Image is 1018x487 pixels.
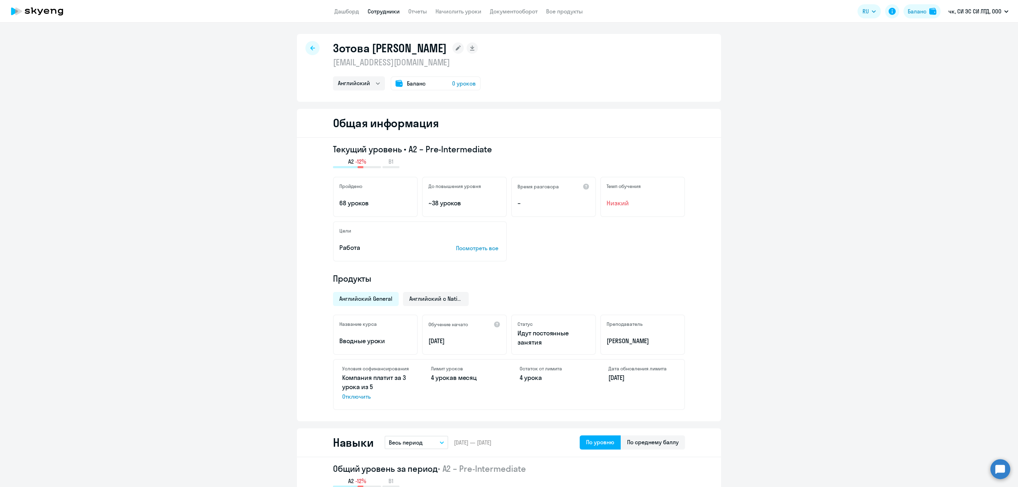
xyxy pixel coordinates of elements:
[342,373,410,401] p: Компания платит за 3 урока из 5
[334,8,359,15] a: Дашборд
[348,158,354,165] span: A2
[333,143,685,155] h3: Текущий уровень • A2 – Pre-Intermediate
[388,477,393,485] span: B1
[520,374,542,382] span: 4 урока
[627,438,679,446] div: По среднему баллу
[339,336,411,346] p: Вводные уроки
[333,57,481,68] p: [EMAIL_ADDRESS][DOMAIN_NAME]
[408,8,427,15] a: Отчеты
[607,199,679,208] span: Низкий
[407,79,426,88] span: Баланс
[428,199,501,208] p: ~38 уроков
[355,158,366,165] span: -12%
[385,436,448,449] button: Весь период
[339,321,377,327] h5: Название курса
[431,374,453,382] span: 4 урока
[409,295,462,303] span: Английский с Native
[339,243,434,252] p: Работа
[546,8,583,15] a: Все продукты
[607,183,641,189] h5: Темп обучения
[342,365,410,372] h4: Условия софинансирования
[368,8,400,15] a: Сотрудники
[428,336,501,346] p: [DATE]
[454,439,491,446] span: [DATE] — [DATE]
[517,199,590,208] p: –
[586,438,614,446] div: По уровню
[517,183,559,190] h5: Время разговора
[517,329,590,347] p: Идут постоянные занятия
[608,365,676,372] h4: Дата обновления лимита
[333,273,685,284] h4: Продукты
[428,183,481,189] h5: До повышения уровня
[355,477,366,485] span: -12%
[490,8,538,15] a: Документооборот
[438,463,526,474] span: • A2 – Pre-Intermediate
[339,295,392,303] span: Английский General
[333,463,685,474] h2: Общий уровень за период
[456,244,501,252] p: Посмотреть все
[389,438,423,447] p: Весь период
[862,7,869,16] span: RU
[908,7,926,16] div: Баланс
[348,477,354,485] span: A2
[452,79,476,88] span: 0 уроков
[431,373,498,382] p: в месяц
[339,183,362,189] h5: Пройдено
[333,116,439,130] h2: Общая информация
[929,8,936,15] img: balance
[339,199,411,208] p: 68 уроков
[339,228,351,234] h5: Цели
[342,392,410,401] span: Отключить
[903,4,941,18] button: Балансbalance
[428,321,468,328] h5: Обучение начато
[333,41,447,55] h1: Зотова [PERSON_NAME]
[431,365,498,372] h4: Лимит уроков
[945,3,1012,20] button: чк, СИ ЭС СИ ЛТД, ООО
[333,435,373,450] h2: Навыки
[607,321,643,327] h5: Преподаватель
[520,365,587,372] h4: Остаток от лимита
[858,4,881,18] button: RU
[517,321,533,327] h5: Статус
[388,158,393,165] span: B1
[435,8,481,15] a: Начислить уроки
[608,373,676,382] p: [DATE]
[607,336,679,346] p: [PERSON_NAME]
[948,7,1001,16] p: чк, СИ ЭС СИ ЛТД, ООО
